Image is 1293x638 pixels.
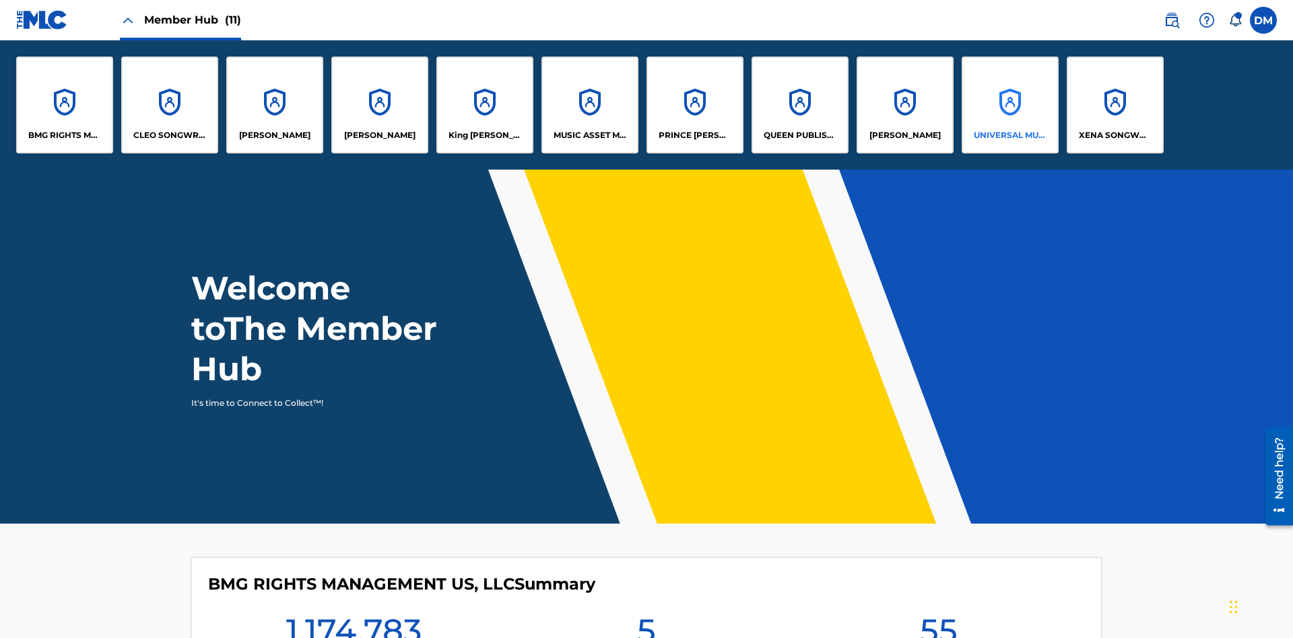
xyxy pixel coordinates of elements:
[1164,12,1180,28] img: search
[436,57,533,153] a: AccountsKing [PERSON_NAME]
[646,57,743,153] a: AccountsPRINCE [PERSON_NAME]
[752,57,849,153] a: AccountsQUEEN PUBLISHA
[331,57,428,153] a: Accounts[PERSON_NAME]
[541,57,638,153] a: AccountsMUSIC ASSET MANAGEMENT (MAM)
[857,57,954,153] a: Accounts[PERSON_NAME]
[191,268,443,389] h1: Welcome to The Member Hub
[659,129,732,141] p: PRINCE MCTESTERSON
[226,57,323,153] a: Accounts[PERSON_NAME]
[1158,7,1185,34] a: Public Search
[1067,57,1164,153] a: AccountsXENA SONGWRITER
[120,12,136,28] img: Close
[449,129,522,141] p: King McTesterson
[144,12,241,28] span: Member Hub
[869,129,941,141] p: RONALD MCTESTERSON
[191,397,425,409] p: It's time to Connect to Collect™!
[133,129,207,141] p: CLEO SONGWRITER
[1199,12,1215,28] img: help
[1255,422,1293,532] iframe: Resource Center
[1079,129,1152,141] p: XENA SONGWRITER
[1230,587,1238,627] div: Drag
[225,13,241,26] span: (11)
[1226,573,1293,638] iframe: Chat Widget
[344,129,416,141] p: EYAMA MCSINGER
[1250,7,1277,34] div: User Menu
[16,10,68,30] img: MLC Logo
[121,57,218,153] a: AccountsCLEO SONGWRITER
[962,57,1059,153] a: AccountsUNIVERSAL MUSIC PUB GROUP
[974,129,1047,141] p: UNIVERSAL MUSIC PUB GROUP
[28,129,102,141] p: BMG RIGHTS MANAGEMENT US, LLC
[554,129,627,141] p: MUSIC ASSET MANAGEMENT (MAM)
[1193,7,1220,34] div: Help
[1228,13,1242,27] div: Notifications
[16,57,113,153] a: AccountsBMG RIGHTS MANAGEMENT US, LLC
[239,129,310,141] p: ELVIS COSTELLO
[764,129,837,141] p: QUEEN PUBLISHA
[208,574,595,594] h4: BMG RIGHTS MANAGEMENT US, LLC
